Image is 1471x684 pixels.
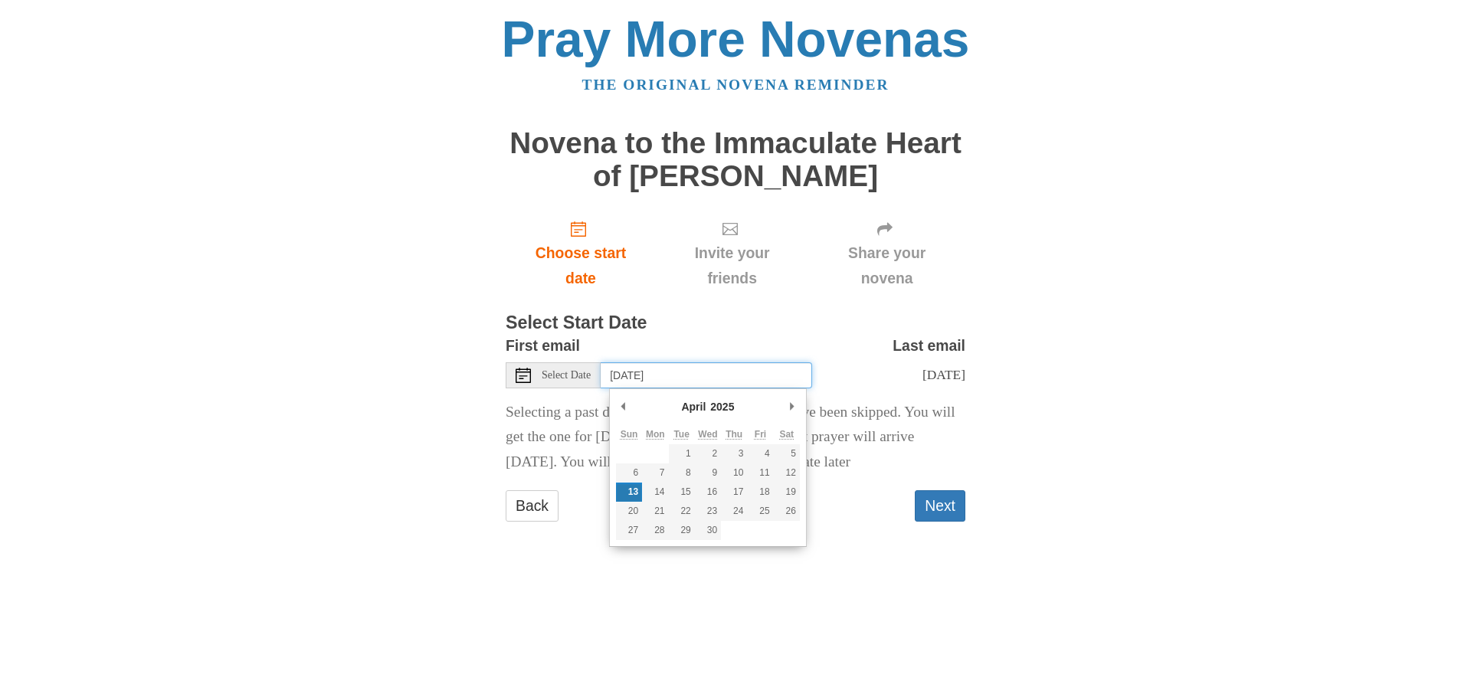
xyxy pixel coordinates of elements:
button: 8 [669,463,695,483]
p: Selecting a past date means all the past prayers have been skipped. You will get the one for [DAT... [506,400,965,476]
h1: Novena to the Immaculate Heart of [PERSON_NAME] [506,127,965,192]
input: Use the arrow keys to pick a date [601,362,812,388]
button: 15 [669,483,695,502]
button: 3 [721,444,747,463]
div: April [679,395,708,418]
abbr: Monday [646,429,665,440]
button: 24 [721,502,747,521]
button: 27 [616,521,642,540]
abbr: Sunday [621,429,638,440]
button: 11 [747,463,773,483]
button: 25 [747,502,773,521]
a: Choose start date [506,208,656,299]
button: 17 [721,483,747,502]
button: 13 [616,483,642,502]
button: 2 [695,444,721,463]
label: First email [506,333,580,358]
abbr: Wednesday [698,429,717,440]
button: Next Month [785,395,800,418]
button: 30 [695,521,721,540]
span: Share your novena [824,241,950,291]
button: 21 [642,502,668,521]
button: 6 [616,463,642,483]
button: 22 [669,502,695,521]
abbr: Friday [755,429,766,440]
a: The original novena reminder [582,77,889,93]
button: 19 [774,483,800,502]
button: 23 [695,502,721,521]
span: [DATE] [922,367,965,382]
button: 9 [695,463,721,483]
a: Back [506,490,559,522]
div: Click "Next" to confirm your start date first. [656,208,808,299]
button: 26 [774,502,800,521]
button: 10 [721,463,747,483]
button: 14 [642,483,668,502]
abbr: Saturday [779,429,794,440]
div: Click "Next" to confirm your start date first. [808,208,965,299]
a: Pray More Novenas [502,11,970,67]
abbr: Thursday [726,429,742,440]
button: 5 [774,444,800,463]
button: 7 [642,463,668,483]
button: Previous Month [616,395,631,418]
span: Select Date [542,370,591,381]
button: 16 [695,483,721,502]
button: 29 [669,521,695,540]
button: 4 [747,444,773,463]
abbr: Tuesday [673,429,689,440]
button: 20 [616,502,642,521]
label: Last email [893,333,965,358]
button: 18 [747,483,773,502]
div: 2025 [708,395,736,418]
span: Invite your friends [671,241,793,291]
button: Next [915,490,965,522]
h3: Select Start Date [506,313,965,333]
button: 1 [669,444,695,463]
span: Choose start date [521,241,640,291]
button: 28 [642,521,668,540]
button: 12 [774,463,800,483]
